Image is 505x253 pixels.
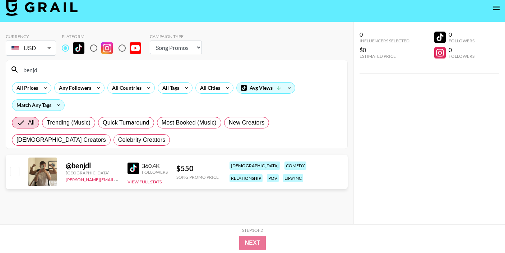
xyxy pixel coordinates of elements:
[229,118,265,127] span: New Creators
[230,174,263,182] div: relationship
[142,162,168,169] div: 360.4K
[12,83,40,93] div: All Prices
[6,34,56,39] div: Currency
[7,42,55,55] div: USD
[176,174,219,180] div: Song Promo Price
[239,236,266,250] button: Next
[469,217,496,244] iframe: Drift Widget Chat Controller
[55,83,93,93] div: Any Followers
[142,169,168,175] div: Followers
[162,118,217,127] span: Most Booked (Music)
[103,118,149,127] span: Quick Turnaround
[28,118,34,127] span: All
[108,83,143,93] div: All Countries
[62,34,147,39] div: Platform
[158,83,181,93] div: All Tags
[283,174,303,182] div: lipsync
[101,42,113,54] img: Instagram
[230,161,280,170] div: [DEMOGRAPHIC_DATA]
[17,136,106,144] span: [DEMOGRAPHIC_DATA] Creators
[360,31,409,38] div: 0
[66,175,240,182] a: [PERSON_NAME][EMAIL_ADDRESS][PERSON_NAME][PERSON_NAME][DOMAIN_NAME]
[19,64,343,75] input: Search by User Name
[237,83,295,93] div: Avg Views
[128,179,162,184] button: View Full Stats
[66,170,119,175] div: [GEOGRAPHIC_DATA]
[47,118,91,127] span: Trending (Music)
[196,83,222,93] div: All Cities
[449,38,474,43] div: Followers
[128,163,139,174] img: TikTok
[489,1,504,15] button: open drawer
[449,53,474,59] div: Followers
[360,53,409,59] div: Estimated Price
[66,161,119,170] div: @ benjdl
[284,161,306,170] div: comedy
[449,31,474,38] div: 0
[12,100,64,111] div: Match Any Tags
[267,174,279,182] div: pov
[360,46,409,53] div: $0
[360,38,409,43] div: Influencers Selected
[176,164,219,173] div: $ 550
[118,136,166,144] span: Celebrity Creators
[150,34,202,39] div: Campaign Type
[449,46,474,53] div: 0
[242,228,263,233] div: Step 1 of 2
[130,42,141,54] img: YouTube
[73,42,84,54] img: TikTok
